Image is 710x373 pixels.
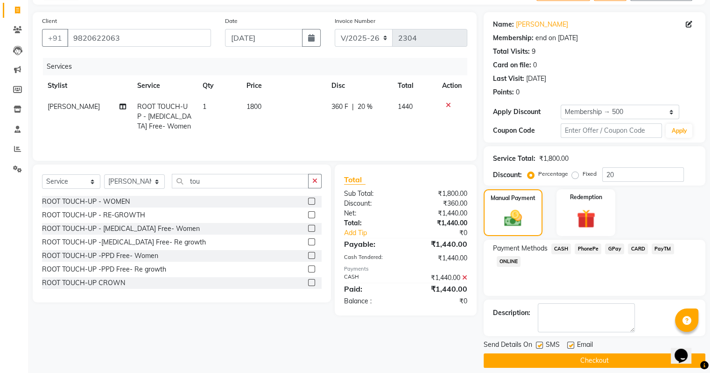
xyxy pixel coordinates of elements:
label: Percentage [538,170,568,178]
span: 20 % [358,102,373,112]
span: ROOT TOUCH-UP - [MEDICAL_DATA] Free- Women [137,102,191,130]
div: ROOT TOUCH-UP -PPD Free- Women [42,251,158,261]
div: Payable: [337,238,406,250]
div: ROOT TOUCH-UP -PPD Free- Re growth [42,265,166,274]
span: Send Details On [484,340,532,351]
label: Client [42,17,57,25]
label: Fixed [583,170,597,178]
div: end on [DATE] [535,33,578,43]
div: ₹1,440.00 [406,238,474,250]
div: ROOT TOUCH-UP CROWN [42,278,125,288]
div: CASH [337,273,406,283]
label: Manual Payment [491,194,535,202]
span: | [352,102,354,112]
div: Membership: [493,33,534,43]
div: Cash Tendered: [337,253,406,263]
div: [DATE] [526,74,546,84]
input: Search or Scan [172,174,309,188]
div: Discount: [337,199,406,208]
div: ₹0 [417,228,474,238]
label: Redemption [570,193,602,201]
div: Sub Total: [337,189,406,199]
th: Price [241,75,326,96]
span: CASH [551,244,571,254]
div: ₹1,440.00 [406,208,474,218]
div: ₹1,440.00 [406,218,474,228]
div: Total Visits: [493,47,530,57]
span: PayTM [652,244,674,254]
input: Enter Offer / Coupon Code [561,123,662,138]
a: Add Tip [337,228,417,238]
a: [PERSON_NAME] [516,20,568,29]
div: Discount: [493,170,522,180]
iframe: chat widget [671,336,701,364]
div: Card on file: [493,60,531,70]
div: ₹1,440.00 [406,283,474,294]
div: ₹360.00 [406,199,474,208]
div: ₹1,800.00 [406,189,474,199]
div: ROOT TOUCH-UP -[MEDICAL_DATA] Free- Re growth [42,237,206,247]
button: +91 [42,29,68,47]
span: ONLINE [497,256,521,267]
div: Points: [493,87,514,97]
div: Service Total: [493,154,535,164]
div: ROOT TOUCH-UP - WOMEN [42,197,130,207]
div: 9 [532,47,535,57]
span: 1800 [246,102,261,111]
div: Balance : [337,296,406,306]
div: ROOT TOUCH-UP - RE-GROWTH [42,210,145,220]
span: PhonePe [575,244,601,254]
div: Paid: [337,283,406,294]
span: Total [344,175,366,185]
span: [PERSON_NAME] [48,102,100,111]
div: ROOT TOUCH-UP - [MEDICAL_DATA] Free- Women [42,224,200,234]
th: Disc [326,75,392,96]
span: GPay [605,244,624,254]
th: Action [436,75,467,96]
img: _cash.svg [499,208,527,229]
div: Description: [493,308,530,318]
div: ₹1,800.00 [539,154,569,164]
label: Date [225,17,238,25]
div: Payments [344,265,467,273]
div: Name: [493,20,514,29]
div: Last Visit: [493,74,524,84]
th: Total [392,75,436,96]
div: Services [43,58,474,75]
span: SMS [546,340,560,351]
div: 0 [516,87,520,97]
th: Stylist [42,75,132,96]
div: ₹1,440.00 [406,253,474,263]
th: Qty [197,75,241,96]
span: 1 [203,102,206,111]
div: Apply Discount [493,107,561,117]
div: ₹0 [406,296,474,306]
div: 0 [533,60,537,70]
button: Apply [666,124,692,138]
input: Search by Name/Mobile/Email/Code [67,29,211,47]
div: Total: [337,218,406,228]
label: Invoice Number [335,17,375,25]
span: Payment Methods [493,244,548,253]
span: CARD [628,244,648,254]
div: ₹1,440.00 [406,273,474,283]
span: 1440 [398,102,413,111]
span: Email [577,340,593,351]
button: Checkout [484,353,705,368]
th: Service [132,75,197,96]
div: Net: [337,208,406,218]
span: 360 F [331,102,348,112]
img: _gift.svg [571,207,601,230]
div: Coupon Code [493,126,561,136]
